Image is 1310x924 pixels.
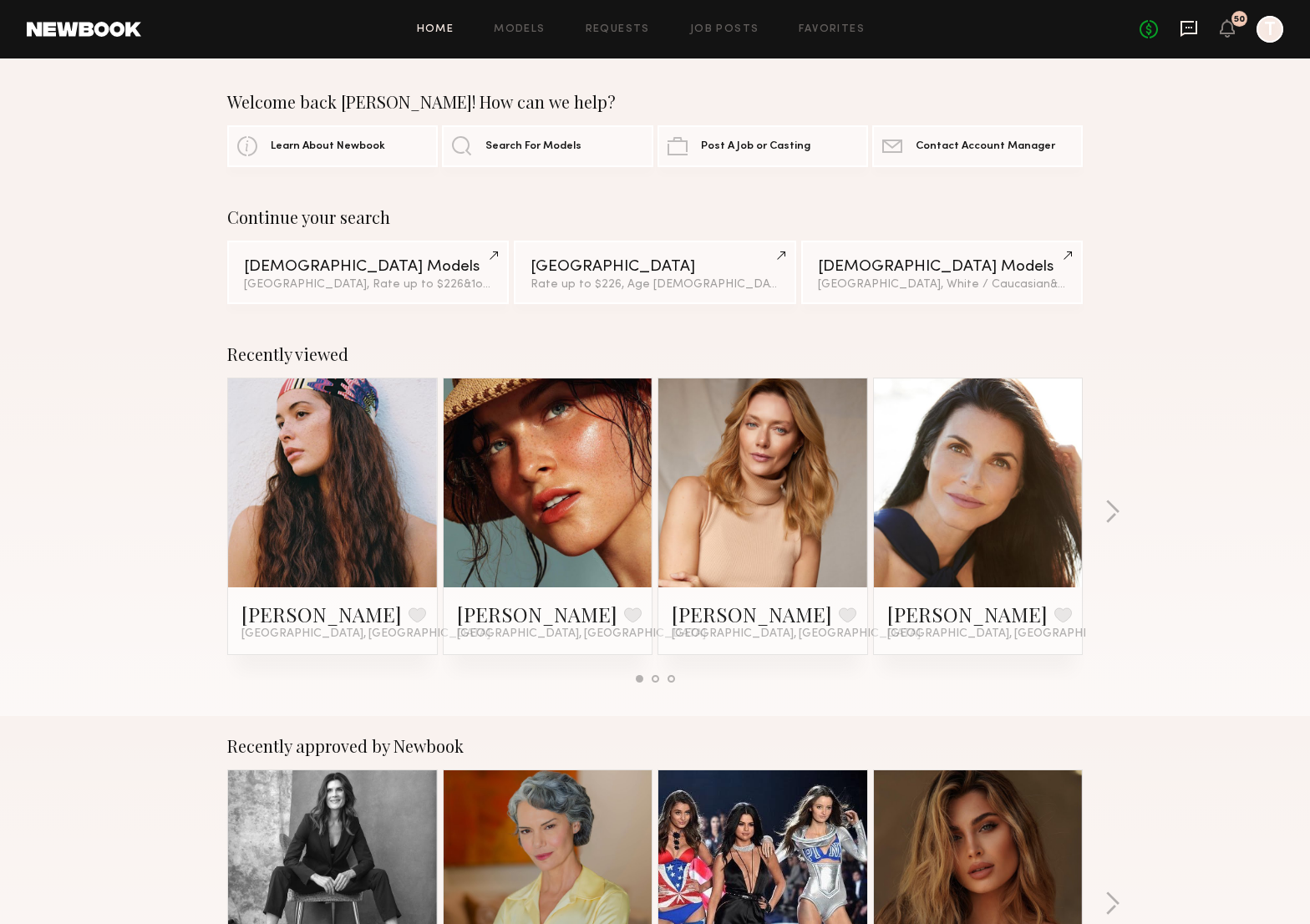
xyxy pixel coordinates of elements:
div: Rate up to $226, Age [DEMOGRAPHIC_DATA] y.o. [531,279,779,291]
span: Post A Job or Casting [701,141,810,152]
span: [GEOGRAPHIC_DATA], [GEOGRAPHIC_DATA] [887,627,1136,641]
span: Search For Models [485,141,581,152]
a: [DEMOGRAPHIC_DATA] Models[GEOGRAPHIC_DATA], White / Caucasian&2other filters [801,241,1083,304]
div: Recently approved by Newbook [227,736,1083,756]
a: Favorites [799,24,865,35]
a: Home [417,24,454,35]
a: T [1257,16,1283,43]
div: 50 [1234,15,1245,24]
a: Post A Job or Casting [658,125,868,167]
a: [PERSON_NAME] [672,601,832,627]
a: [PERSON_NAME] [457,601,617,627]
a: [PERSON_NAME] [887,601,1048,627]
div: Recently viewed [227,344,1083,364]
div: [GEOGRAPHIC_DATA], Rate up to $226 [244,279,492,291]
div: [GEOGRAPHIC_DATA] [531,259,779,275]
span: [GEOGRAPHIC_DATA], [GEOGRAPHIC_DATA] [241,627,490,641]
a: [DEMOGRAPHIC_DATA] Models[GEOGRAPHIC_DATA], Rate up to $226&1other filter [227,241,509,304]
a: Contact Account Manager [872,125,1083,167]
div: [DEMOGRAPHIC_DATA] Models [818,259,1066,275]
div: [GEOGRAPHIC_DATA], White / Caucasian [818,279,1066,291]
span: & 2 other filter s [1050,279,1130,290]
a: Learn About Newbook [227,125,438,167]
span: Learn About Newbook [271,141,385,152]
span: [GEOGRAPHIC_DATA], [GEOGRAPHIC_DATA] [457,627,706,641]
div: [DEMOGRAPHIC_DATA] Models [244,259,492,275]
span: & 1 other filter [464,279,536,290]
div: Welcome back [PERSON_NAME]! How can we help? [227,92,1083,112]
div: Continue your search [227,207,1083,227]
a: Job Posts [690,24,759,35]
span: [GEOGRAPHIC_DATA], [GEOGRAPHIC_DATA] [672,627,921,641]
a: [PERSON_NAME] [241,601,402,627]
a: Models [494,24,545,35]
a: Requests [586,24,650,35]
a: Search For Models [442,125,652,167]
span: Contact Account Manager [916,141,1055,152]
a: [GEOGRAPHIC_DATA]Rate up to $226, Age [DEMOGRAPHIC_DATA] y.o. [514,241,795,304]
